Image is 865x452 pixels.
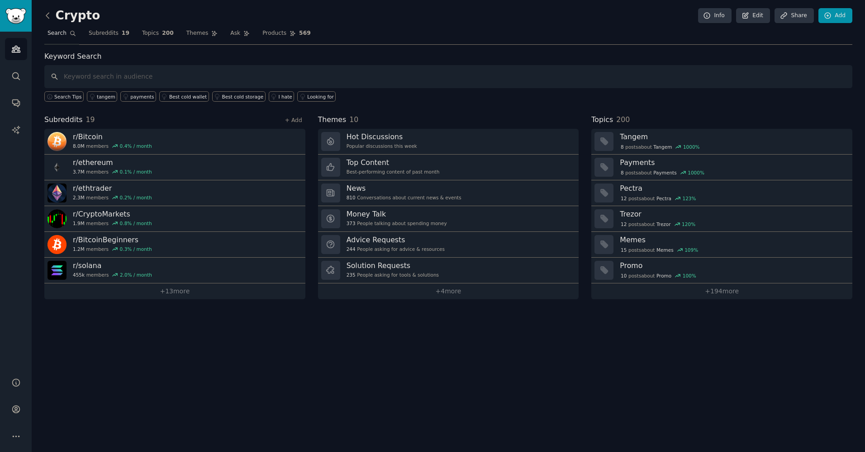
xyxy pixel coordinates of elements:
[620,194,697,202] div: post s about
[120,220,152,226] div: 0.8 % / month
[122,29,129,38] span: 19
[620,209,846,219] h3: Trezor
[73,143,85,149] span: 8.0M
[620,132,846,141] h3: Tangem
[620,272,697,280] div: post s about
[48,235,67,254] img: BitcoinBeginners
[159,91,209,102] a: Best cold wallet
[44,180,305,206] a: r/ethtrader2.3Mmembers0.2% / month
[347,261,439,270] h3: Solution Requests
[621,195,627,202] span: 12
[620,143,700,151] div: post s about
[318,155,579,180] a: Top ContentBest-performing content of past month
[591,206,852,232] a: Trezor12postsaboutTrezor120%
[656,221,671,227] span: Trezor
[279,94,292,100] div: I hate
[73,220,152,226] div: members
[48,29,67,38] span: Search
[318,258,579,283] a: Solution Requests235People asking for tools & solutions
[620,246,699,254] div: post s about
[347,235,445,245] h3: Advice Requests
[48,184,67,202] img: ethtrader
[73,246,152,252] div: members
[318,180,579,206] a: News810Conversations about current news & events
[230,29,240,38] span: Ask
[347,158,440,167] h3: Top Content
[656,247,674,253] span: Memes
[73,272,85,278] span: 455k
[120,272,152,278] div: 2.0 % / month
[73,261,152,270] h3: r/ solana
[347,246,445,252] div: People asking for advice & resources
[591,232,852,258] a: Memes15postsaboutMemes109%
[656,273,671,279] span: Promo
[186,29,209,38] span: Themes
[620,184,846,193] h3: Pectra
[318,129,579,155] a: Hot DiscussionsPopular discussions this week
[347,184,461,193] h3: News
[591,180,852,206] a: Pectra12postsaboutPectra123%
[44,283,305,299] a: +13more
[347,194,356,201] span: 810
[620,235,846,245] h3: Memes
[347,132,417,141] h3: Hot Discussions
[48,158,67,177] img: ethereum
[86,26,133,45] a: Subreddits19
[44,65,852,88] input: Keyword search in audience
[653,144,672,150] span: Tangem
[44,91,84,102] button: Search Tips
[120,246,152,252] div: 0.3 % / month
[318,206,579,232] a: Money Talk373People talking about spending money
[621,247,627,253] span: 15
[653,169,676,176] span: Payments
[73,169,85,175] span: 3.7M
[120,91,156,102] a: payments
[73,209,152,219] h3: r/ CryptoMarkets
[73,184,152,193] h3: r/ ethtrader
[44,26,79,45] a: Search
[591,155,852,180] a: Payments8postsaboutPayments1000%
[621,273,627,279] span: 10
[616,115,630,124] span: 200
[86,115,95,124] span: 19
[591,129,852,155] a: Tangem8postsaboutTangem1000%
[44,9,100,23] h2: Crypto
[621,221,627,227] span: 12
[347,272,439,278] div: People asking for tools & solutions
[297,91,336,102] a: Looking for
[97,94,115,100] div: tangem
[169,94,207,100] div: Best cold wallet
[222,94,264,100] div: Best cold storage
[775,8,813,24] a: Share
[120,169,152,175] div: 0.1 % / month
[212,91,266,102] a: Best cold storage
[620,158,846,167] h3: Payments
[259,26,314,45] a: Products569
[44,114,83,126] span: Subreddits
[73,246,85,252] span: 1.2M
[5,8,26,24] img: GummySearch logo
[698,8,732,24] a: Info
[73,132,152,141] h3: r/ Bitcoin
[73,143,152,149] div: members
[620,220,696,228] div: post s about
[44,52,101,61] label: Keyword Search
[285,117,302,123] a: + Add
[818,8,852,24] a: Add
[73,194,152,201] div: members
[73,272,152,278] div: members
[591,283,852,299] a: +194more
[73,169,152,175] div: members
[73,220,85,226] span: 1.9M
[87,91,117,102] a: tangem
[620,169,705,177] div: post s about
[347,194,461,201] div: Conversations about current news & events
[683,273,696,279] div: 100 %
[318,114,347,126] span: Themes
[44,258,305,283] a: r/solana455kmembers2.0% / month
[54,94,82,100] span: Search Tips
[591,258,852,283] a: Promo10postsaboutPromo100%
[736,8,770,24] a: Edit
[318,232,579,258] a: Advice Requests244People asking for advice & resources
[73,194,85,201] span: 2.3M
